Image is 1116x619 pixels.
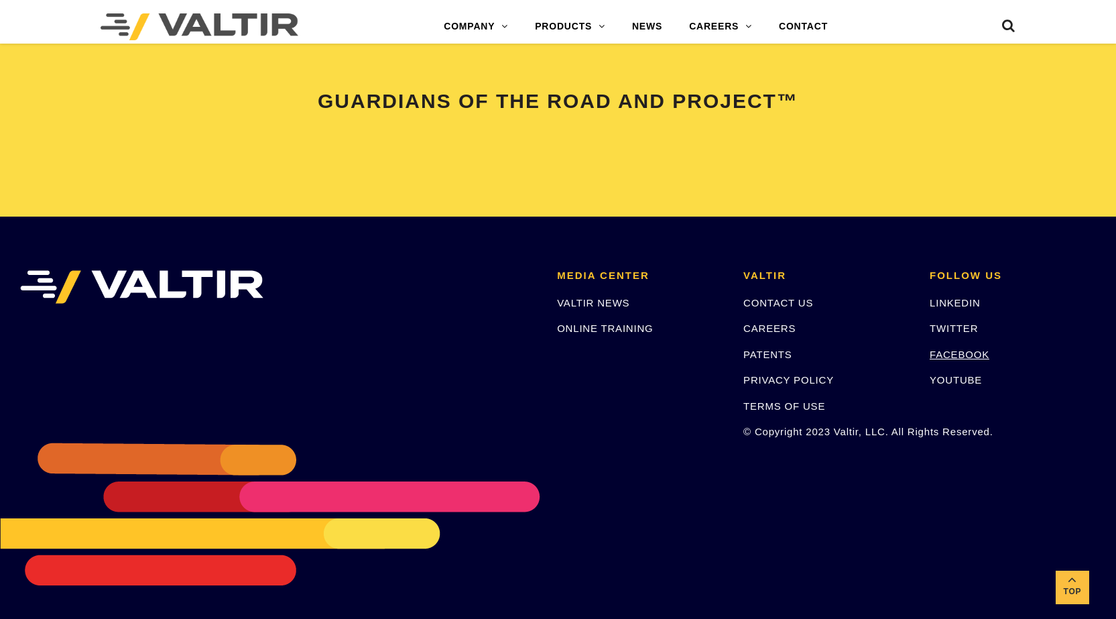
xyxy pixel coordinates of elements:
[557,270,723,282] h2: MEDIA CENTER
[743,297,813,308] a: CONTACT US
[521,13,619,40] a: PRODUCTS
[676,13,765,40] a: CAREERS
[430,13,521,40] a: COMPANY
[20,270,263,304] img: VALTIR
[930,297,981,308] a: LINKEDIN
[101,13,298,40] img: Valtir
[619,13,676,40] a: NEWS
[743,270,910,282] h2: VALTIR
[930,270,1096,282] h2: FOLLOW US
[557,323,653,334] a: ONLINE TRAINING
[765,13,841,40] a: CONTACT
[743,424,910,439] p: © Copyright 2023 Valtir, LLC. All Rights Reserved.
[1056,571,1089,604] a: Top
[318,90,798,112] span: GUARDIANS OF THE ROAD AND PROJECT™
[930,349,989,360] a: FACEBOOK
[930,323,978,334] a: TWITTER
[743,400,825,412] a: TERMS OF USE
[557,297,629,308] a: VALTIR NEWS
[743,323,796,334] a: CAREERS
[1056,584,1089,600] span: Top
[930,374,982,386] a: YOUTUBE
[743,349,792,360] a: PATENTS
[743,374,834,386] a: PRIVACY POLICY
